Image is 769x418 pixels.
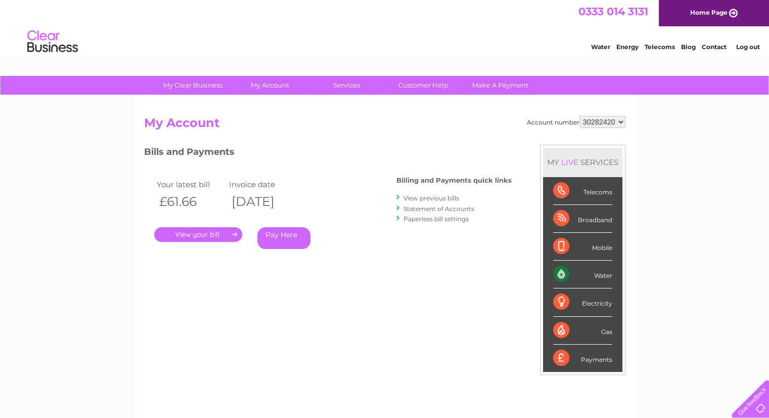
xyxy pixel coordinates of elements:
div: Electricity [553,288,612,316]
div: Water [553,261,612,288]
div: Clear Business is a trading name of Verastar Limited (registered in [GEOGRAPHIC_DATA] No. 3667643... [146,6,624,49]
a: Log out [736,43,759,51]
div: Gas [553,317,612,345]
a: Telecoms [645,43,675,51]
td: Invoice date [227,178,299,191]
a: 0333 014 3131 [578,5,648,18]
a: Water [591,43,610,51]
a: Energy [616,43,639,51]
div: MY SERVICES [543,148,622,177]
h2: My Account [144,116,625,135]
div: Mobile [553,233,612,261]
a: Contact [702,43,727,51]
a: My Clear Business [151,76,235,95]
a: . [154,227,242,242]
a: Blog [681,43,696,51]
a: Paperless bill settings [403,215,469,223]
a: My Account [228,76,311,95]
h4: Billing and Payments quick links [396,177,512,184]
div: Telecoms [553,177,612,205]
td: Your latest bill [154,178,227,191]
th: £61.66 [154,191,227,212]
a: Pay Here [257,227,310,249]
div: Broadband [553,205,612,233]
a: View previous bills [403,194,459,202]
a: Services [305,76,388,95]
img: logo.png [27,26,78,57]
th: [DATE] [227,191,299,212]
div: Payments [553,345,612,372]
div: Account number [527,116,625,128]
a: Customer Help [382,76,465,95]
a: Statement of Accounts [403,205,474,213]
a: Make A Payment [459,76,542,95]
div: LIVE [559,157,580,167]
h3: Bills and Payments [144,145,512,162]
